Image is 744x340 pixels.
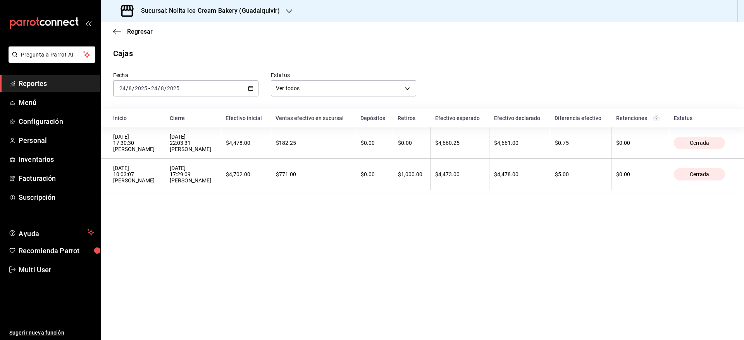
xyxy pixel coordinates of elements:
div: [DATE] 22:03:31 [PERSON_NAME] [170,134,216,152]
span: Facturación [19,173,94,184]
div: Ver todos [271,80,416,96]
span: Ayuda [19,228,84,237]
span: / [164,85,167,91]
div: $4,478.00 [226,140,266,146]
span: Inventarios [19,154,94,165]
input: -- [151,85,158,91]
span: Multi User [19,264,94,275]
div: Cajas [113,48,133,59]
div: Efectivo esperado [435,115,485,121]
button: Pregunta a Parrot AI [9,46,95,63]
span: / [126,85,128,91]
svg: Total de retenciones de propinas registradas [653,115,660,121]
button: Regresar [113,28,153,35]
div: $1,000.00 [398,171,425,177]
span: Menú [19,97,94,108]
div: Ventas efectivo en sucursal [276,115,351,121]
div: Efectivo declarado [494,115,545,121]
a: Pregunta a Parrot AI [5,56,95,64]
div: $4,473.00 [435,171,484,177]
div: $0.00 [361,171,388,177]
input: ---- [134,85,148,91]
div: $0.00 [398,140,425,146]
div: Estatus [674,115,732,121]
span: Suscripción [19,192,94,203]
span: / [132,85,134,91]
h3: Sucursal: Nolita Ice Cream Bakery (Guadalquivir) [135,6,280,15]
div: $4,660.25 [435,140,484,146]
div: Diferencia efectivo [555,115,607,121]
span: Regresar [127,28,153,35]
span: Recomienda Parrot [19,246,94,256]
span: Cerrada [687,140,712,146]
input: -- [128,85,132,91]
button: open_drawer_menu [85,20,91,26]
span: Personal [19,135,94,146]
span: Configuración [19,116,94,127]
div: Retiros [398,115,425,121]
input: -- [160,85,164,91]
div: $0.00 [361,140,388,146]
label: Estatus [271,72,416,78]
div: $771.00 [276,171,351,177]
div: $4,478.00 [494,171,545,177]
div: Efectivo inicial [226,115,266,121]
div: $0.75 [555,140,607,146]
div: Inicio [113,115,160,121]
div: $0.00 [616,171,664,177]
div: $5.00 [555,171,607,177]
label: Fecha [113,72,258,78]
div: [DATE] 17:29:09 [PERSON_NAME] [170,165,216,184]
div: Depósitos [360,115,388,121]
div: Retenciones [616,115,665,121]
div: $4,661.00 [494,140,545,146]
span: Pregunta a Parrot AI [21,51,83,59]
div: [DATE] 17:30:30 [PERSON_NAME] [113,134,160,152]
span: Reportes [19,78,94,89]
div: $0.00 [616,140,664,146]
div: Cierre [170,115,216,121]
div: [DATE] 10:03:07 [PERSON_NAME] [113,165,160,184]
span: / [158,85,160,91]
input: ---- [167,85,180,91]
input: -- [119,85,126,91]
span: Sugerir nueva función [9,329,94,337]
div: $4,702.00 [226,171,266,177]
div: $182.25 [276,140,351,146]
span: - [148,85,150,91]
span: Cerrada [687,171,712,177]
